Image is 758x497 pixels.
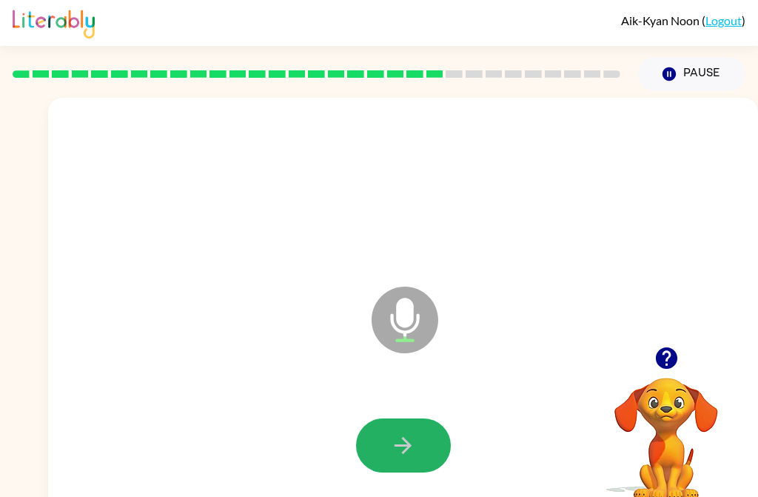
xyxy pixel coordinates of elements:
[13,6,95,39] img: Literably
[638,57,745,91] button: Pause
[705,13,742,27] a: Logout
[621,13,745,27] div: ( )
[621,13,702,27] span: Aik-Kyan Noon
